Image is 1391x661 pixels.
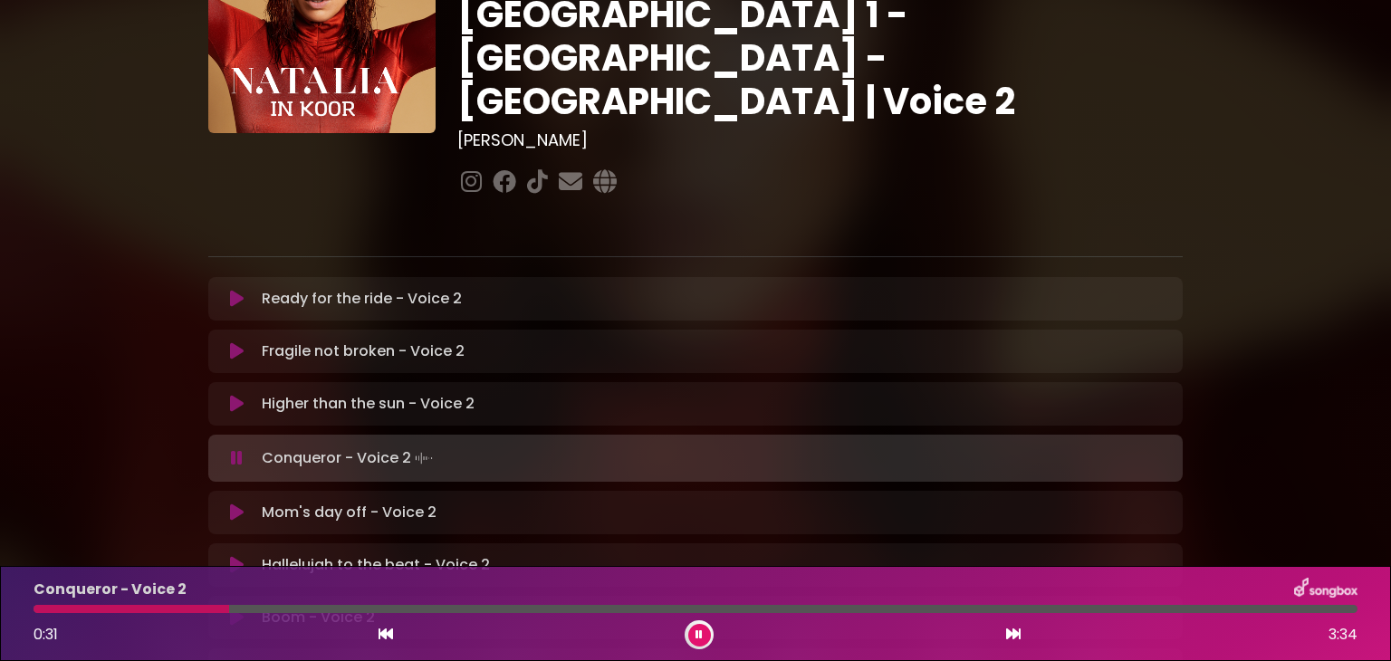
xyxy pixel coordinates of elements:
img: waveform4.gif [411,445,436,471]
p: Mom's day off - Voice 2 [262,502,436,523]
p: Ready for the ride - Voice 2 [262,288,462,310]
p: Fragile not broken - Voice 2 [262,340,465,362]
p: Hallelujah to the beat - Voice 2 [262,554,490,576]
span: 0:31 [34,624,58,645]
p: Conqueror - Voice 2 [34,579,187,600]
p: Conqueror - Voice 2 [262,445,436,471]
p: Higher than the sun - Voice 2 [262,393,475,415]
h3: [PERSON_NAME] [457,130,1183,150]
span: 3:34 [1329,624,1357,646]
img: songbox-logo-white.png [1294,578,1357,601]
